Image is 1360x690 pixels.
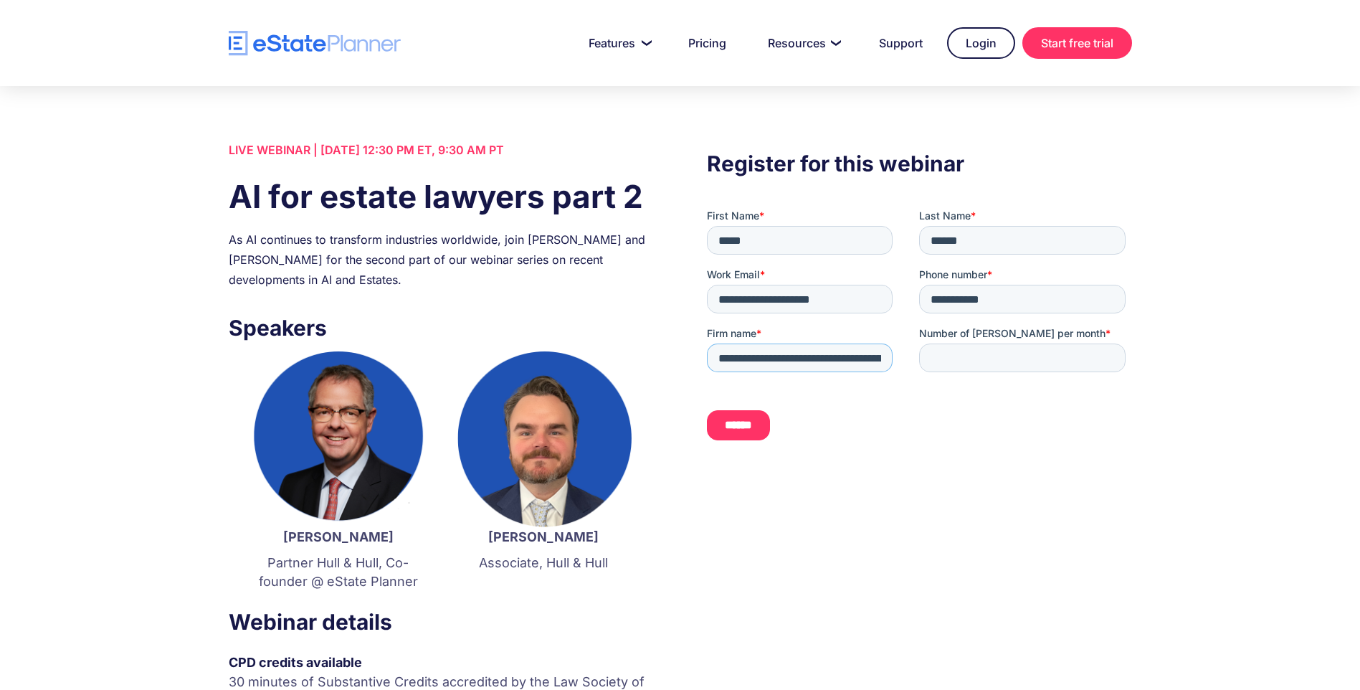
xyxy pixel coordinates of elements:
[947,27,1015,59] a: Login
[671,29,743,57] a: Pricing
[751,29,855,57] a: Resources
[707,209,1131,453] iframe: Form 0
[283,529,394,544] strong: [PERSON_NAME]
[707,147,1131,180] h3: Register for this webinar
[229,31,401,56] a: home
[229,230,653,290] div: As AI continues to transform industries worldwide, join [PERSON_NAME] and [PERSON_NAME] for the s...
[250,554,427,591] p: Partner Hull & Hull, Co-founder @ eState Planner
[1022,27,1132,59] a: Start free trial
[229,311,653,344] h3: Speakers
[229,140,653,160] div: LIVE WEBINAR | [DATE] 12:30 PM ET, 9:30 AM PT
[455,554,632,572] p: Associate, Hull & Hull
[571,29,664,57] a: Features
[488,529,599,544] strong: [PERSON_NAME]
[862,29,940,57] a: Support
[229,605,653,638] h3: Webinar details
[229,174,653,219] h1: AI for estate lawyers part 2
[229,655,362,670] strong: CPD credits available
